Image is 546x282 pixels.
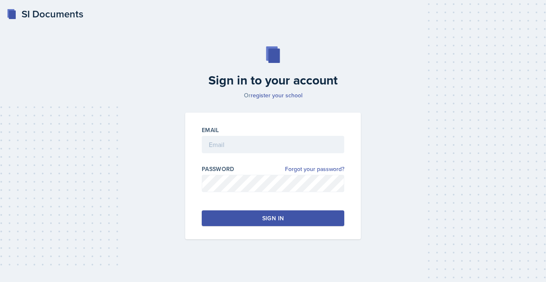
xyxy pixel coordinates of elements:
[7,7,83,22] a: SI Documents
[180,73,366,88] h2: Sign in to your account
[202,126,219,134] label: Email
[202,165,234,173] label: Password
[180,91,366,99] p: Or
[262,214,284,222] div: Sign in
[251,91,302,99] a: register your school
[285,165,344,174] a: Forgot your password?
[202,210,344,226] button: Sign in
[202,136,344,153] input: Email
